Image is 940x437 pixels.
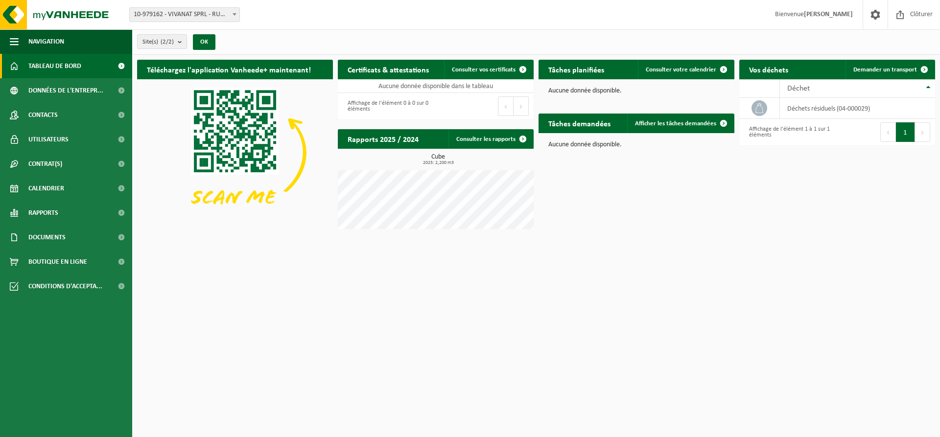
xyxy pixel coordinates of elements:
h2: Tâches planifiées [539,60,614,79]
h2: Tâches demandées [539,114,620,133]
a: Consulter vos certificats [444,60,533,79]
img: Download de VHEPlus App [137,79,333,226]
a: Consulter votre calendrier [638,60,733,79]
button: Previous [498,96,514,116]
strong: [PERSON_NAME] [804,11,853,18]
span: Boutique en ligne [28,250,87,274]
span: Utilisateurs [28,127,69,152]
div: Affichage de l'élément 0 à 0 sur 0 éléments [343,95,431,117]
span: Demander un transport [853,67,917,73]
span: Tableau de bord [28,54,81,78]
span: 10-979162 - VIVANAT SPRL - RUMES [130,8,239,22]
td: déchets résiduels (04-000029) [780,98,935,119]
h2: Rapports 2025 / 2024 [338,129,428,148]
span: Conditions d'accepta... [28,274,102,299]
span: Documents [28,225,66,250]
span: Contacts [28,103,58,127]
span: Déchet [787,85,810,92]
count: (2/2) [161,39,174,45]
button: 1 [896,122,915,142]
span: Contrat(s) [28,152,62,176]
span: Consulter vos certificats [452,67,516,73]
span: Données de l'entrepr... [28,78,103,103]
td: Aucune donnée disponible dans le tableau [338,79,534,93]
h3: Cube [343,154,534,165]
span: Site(s) [142,35,174,49]
button: OK [193,34,215,50]
a: Demander un transport [846,60,934,79]
h2: Vos déchets [739,60,798,79]
button: Site(s)(2/2) [137,34,187,49]
a: Afficher les tâches demandées [627,114,733,133]
p: Aucune donnée disponible. [548,88,725,94]
span: Calendrier [28,176,64,201]
button: Next [915,122,930,142]
span: Consulter votre calendrier [646,67,716,73]
span: Afficher les tâches demandées [635,120,716,127]
span: 2025: 2,200 m3 [343,161,534,165]
p: Aucune donnée disponible. [548,141,725,148]
h2: Certificats & attestations [338,60,439,79]
a: Consulter les rapports [448,129,533,149]
button: Next [514,96,529,116]
span: Navigation [28,29,64,54]
span: Rapports [28,201,58,225]
button: Previous [880,122,896,142]
iframe: chat widget [5,415,164,437]
div: Affichage de l'élément 1 à 1 sur 1 éléments [744,121,832,143]
span: 10-979162 - VIVANAT SPRL - RUMES [129,7,240,22]
h2: Téléchargez l'application Vanheede+ maintenant! [137,60,321,79]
